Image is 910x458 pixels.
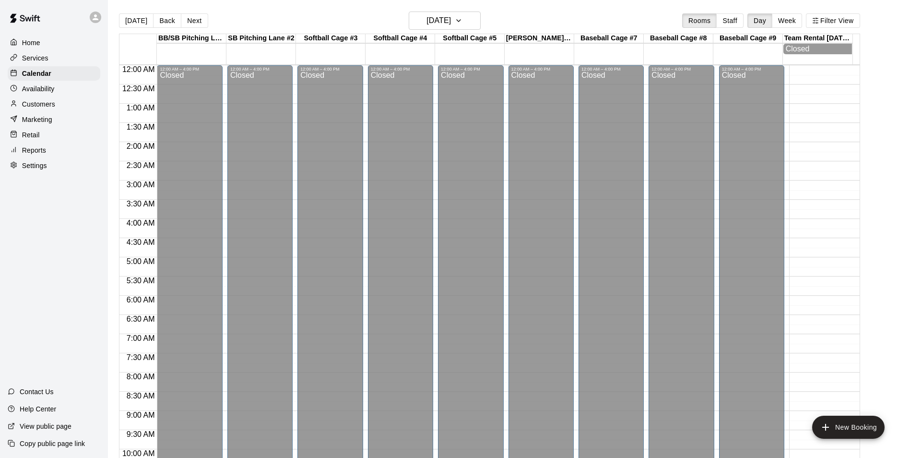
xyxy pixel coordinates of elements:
div: Softball Cage #5 [435,34,505,43]
div: 12:00 AM – 4:00 PM [230,67,290,72]
button: Staff [716,13,744,28]
div: 12:00 AM – 4:00 PM [441,67,500,72]
span: 1:00 AM [124,104,157,112]
button: Next [181,13,208,28]
a: Services [8,51,100,65]
span: 8:00 AM [124,373,157,381]
div: 12:00 AM – 4:00 PM [581,67,641,72]
a: Home [8,36,100,50]
button: [DATE] [409,12,481,30]
span: 7:00 AM [124,334,157,342]
a: Availability [8,82,100,96]
button: Rooms [682,13,717,28]
h6: [DATE] [426,14,451,27]
span: 3:00 AM [124,181,157,189]
span: 4:30 AM [124,238,157,246]
span: 5:30 AM [124,277,157,285]
button: Week [772,13,802,28]
span: 1:30 AM [124,123,157,131]
p: Services [22,53,48,63]
div: SB Pitching Lane #2 [226,34,296,43]
div: Softball Cage #3 [296,34,366,43]
span: 3:30 AM [124,200,157,208]
span: 6:30 AM [124,315,157,323]
div: Softball Cage #4 [366,34,435,43]
p: Home [22,38,40,48]
span: 12:30 AM [120,84,157,93]
button: Filter View [806,13,860,28]
button: Day [747,13,772,28]
p: Calendar [22,69,51,78]
button: Back [153,13,181,28]
a: Reports [8,143,100,157]
p: Retail [22,130,40,140]
div: 12:00 AM – 4:00 PM [371,67,430,72]
div: Baseball Cage #7 [574,34,644,43]
span: 9:00 AM [124,411,157,419]
a: Marketing [8,112,100,127]
button: add [812,416,885,439]
div: 12:00 AM – 4:00 PM [160,67,219,72]
a: Retail [8,128,100,142]
span: 5:00 AM [124,257,157,265]
span: 2:00 AM [124,142,157,150]
span: 6:00 AM [124,296,157,304]
p: Settings [22,161,47,170]
span: 10:00 AM [120,449,157,458]
p: Help Center [20,404,56,414]
span: 9:30 AM [124,430,157,438]
button: [DATE] [119,13,154,28]
div: Baseball Cage #8 [644,34,713,43]
div: Team Rental [DATE] Special (2 Hours) [783,34,852,43]
p: Marketing [22,115,52,124]
p: Availability [22,84,55,94]
div: Closed [786,45,850,53]
div: Baseball Cage #9 [713,34,783,43]
p: Customers [22,99,55,109]
span: 12:00 AM [120,65,157,73]
a: Customers [8,97,100,111]
p: Contact Us [20,387,54,397]
span: 4:00 AM [124,219,157,227]
a: Settings [8,158,100,173]
p: Reports [22,145,46,155]
span: 7:30 AM [124,353,157,362]
span: 2:30 AM [124,161,157,169]
div: 12:00 AM – 4:00 PM [300,67,360,72]
div: 12:00 AM – 4:00 PM [722,67,781,72]
a: Calendar [8,66,100,81]
div: BB/SB Pitching Lane #1 [157,34,226,43]
div: [PERSON_NAME] #6 [505,34,574,43]
p: View public page [20,422,71,431]
div: 12:00 AM – 4:00 PM [511,67,571,72]
span: 8:30 AM [124,392,157,400]
div: 12:00 AM – 4:00 PM [651,67,711,72]
p: Copy public page link [20,439,85,448]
